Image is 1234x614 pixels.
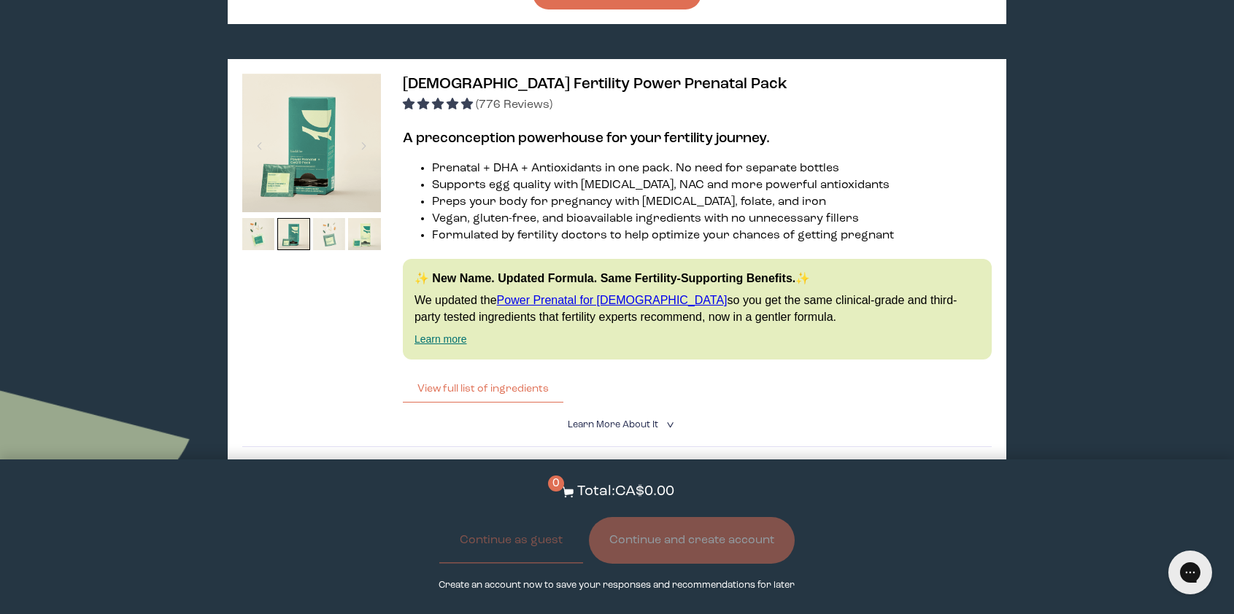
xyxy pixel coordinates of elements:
p: Total: CA$0.00 [577,481,674,502]
button: View full list of ingredients [403,374,563,403]
button: Continue as guest [439,517,583,564]
a: Learn more [414,333,467,345]
a: Power Prenatal for [DEMOGRAPHIC_DATA] [497,294,728,306]
li: Preps your body for pregnancy with [MEDICAL_DATA], folate, and iron [432,194,992,211]
img: thumbnail image [277,218,310,251]
p: We updated the so you get the same clinical-grade and third-party tested ingredients that fertili... [414,292,980,325]
img: thumbnail image [242,74,381,212]
summary: Learn More About it < [568,418,666,432]
i: < [662,421,676,429]
span: Learn More About it [568,420,658,430]
span: 4.95 stars [403,99,476,111]
span: [DEMOGRAPHIC_DATA] Fertility Power Prenatal Pack [403,77,787,92]
strong: A preconception powerhouse for your fertility journey. [403,131,770,146]
img: thumbnail image [348,218,381,251]
img: thumbnail image [313,218,346,251]
strong: ✨ New Name. Updated Formula. Same Fertility-Supporting Benefits.✨ [414,272,810,284]
span: (776 Reviews) [476,99,552,111]
li: Supports egg quality with [MEDICAL_DATA], NAC and more powerful antioxidants [432,177,992,194]
li: Prenatal + DHA + Antioxidants in one pack. No need for separate bottles [432,160,992,177]
p: Create an account now to save your responses and recommendations for later [439,578,795,592]
span: 0 [548,475,564,491]
img: thumbnail image [242,218,275,251]
li: Formulated by fertility doctors to help optimize your chances of getting pregnant [432,228,992,244]
iframe: Gorgias live chat messenger [1161,545,1219,599]
li: Vegan, gluten-free, and bioavailable ingredients with no unnecessary fillers [432,211,992,228]
button: Continue and create account [589,517,795,564]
